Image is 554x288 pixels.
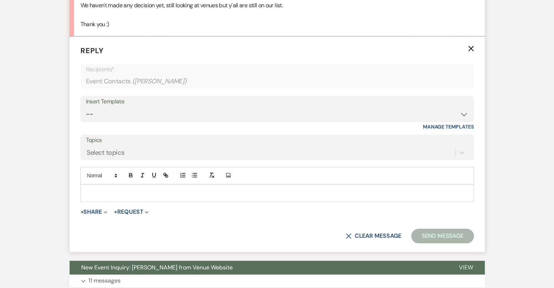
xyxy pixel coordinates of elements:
[114,209,149,215] button: Request
[86,65,468,74] p: Recipients*
[86,96,468,107] div: Insert Template
[346,233,401,239] button: Clear message
[132,76,187,86] span: ( [PERSON_NAME] )
[70,275,485,287] button: 11 messages
[80,46,104,55] span: Reply
[411,229,474,243] button: Send Message
[80,20,474,29] p: Thank you :)
[80,1,474,10] p: We haven't made any decision yet, still looking at venues but y'all are still on our list.
[70,261,447,275] button: New Event Inquiry: [PERSON_NAME] from Venue Website
[459,264,473,271] span: View
[80,209,108,215] button: Share
[447,261,485,275] button: View
[423,123,474,130] a: Manage Templates
[86,74,468,88] div: Event Contacts
[86,135,468,146] label: Topics
[114,209,117,215] span: +
[87,147,125,157] div: Select topics
[81,264,233,271] span: New Event Inquiry: [PERSON_NAME] from Venue Website
[89,276,121,285] p: 11 messages
[80,209,84,215] span: +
